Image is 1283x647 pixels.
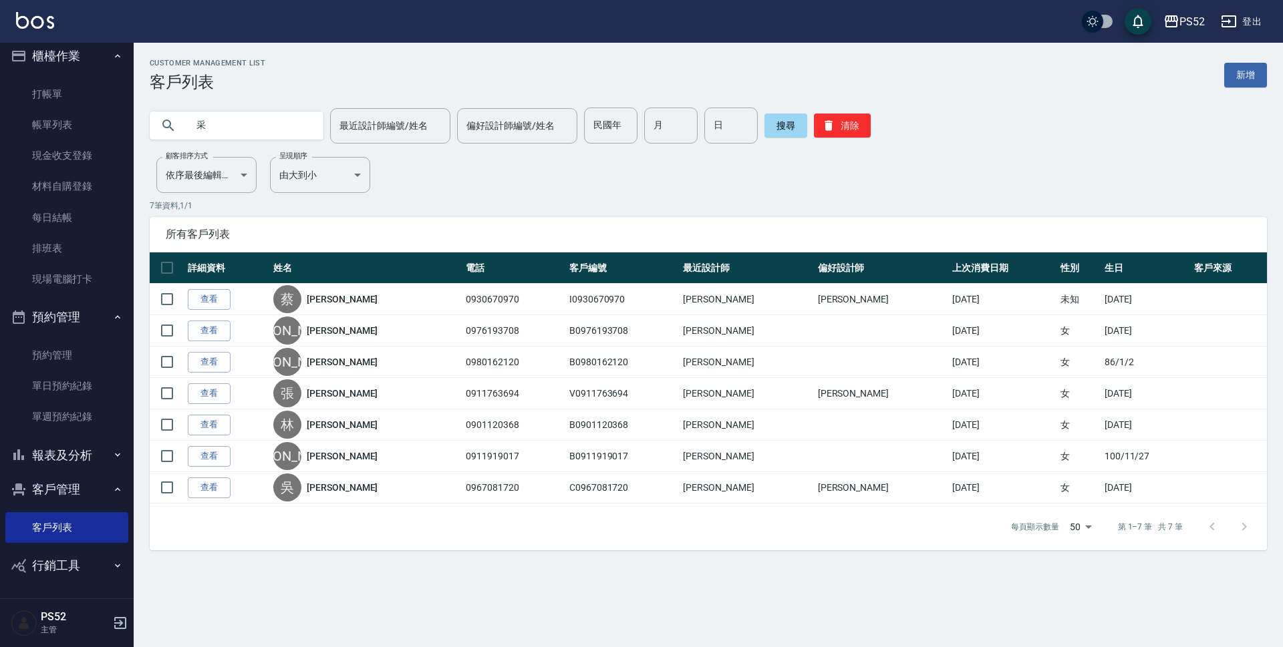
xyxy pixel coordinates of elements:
a: 查看 [188,477,231,498]
a: 現場電腦打卡 [5,264,128,294]
button: 清除 [814,114,871,138]
div: 蔡 [273,285,301,313]
td: 女 [1057,441,1101,472]
button: 登出 [1216,9,1267,34]
img: Logo [16,12,54,29]
h3: 客戶列表 [150,73,265,91]
td: [DATE] [949,378,1057,409]
div: 吳 [273,473,301,501]
td: 女 [1057,409,1101,441]
td: B0911919017 [566,441,680,472]
td: [PERSON_NAME] [815,472,949,503]
td: [PERSON_NAME] [680,347,814,378]
a: 打帳單 [5,79,128,110]
td: [DATE] [949,347,1057,378]
td: [PERSON_NAME] [680,284,814,315]
th: 性別 [1057,252,1101,284]
a: 單週預約紀錄 [5,401,128,432]
th: 姓名 [270,252,462,284]
td: B0901120368 [566,409,680,441]
div: PS52 [1179,13,1205,30]
button: PS52 [1158,8,1210,35]
td: [DATE] [1101,472,1191,503]
button: 搜尋 [764,114,807,138]
td: 未知 [1057,284,1101,315]
th: 偏好設計師 [815,252,949,284]
a: 客戶列表 [5,512,128,543]
a: [PERSON_NAME] [307,292,378,306]
td: [DATE] [1101,315,1191,347]
td: 86/1/2 [1101,347,1191,378]
a: 排班表 [5,233,128,264]
button: 預約管理 [5,300,128,335]
td: 0901120368 [462,409,566,441]
a: [PERSON_NAME] [307,418,378,431]
td: 女 [1057,315,1101,347]
a: 查看 [188,383,231,404]
th: 生日 [1101,252,1191,284]
th: 客戶編號 [566,252,680,284]
th: 客戶來源 [1191,252,1267,284]
td: 女 [1057,472,1101,503]
td: 0911919017 [462,441,566,472]
td: C0967081720 [566,472,680,503]
a: 查看 [188,446,231,467]
td: 0980162120 [462,347,566,378]
td: 女 [1057,378,1101,409]
td: B0976193708 [566,315,680,347]
td: I0930670970 [566,284,680,315]
td: V0911763694 [566,378,680,409]
a: 現金收支登錄 [5,140,128,171]
a: [PERSON_NAME] [307,481,378,494]
button: 客戶管理 [5,472,128,507]
td: [DATE] [1101,284,1191,315]
img: Person [11,610,37,636]
button: 櫃檯作業 [5,39,128,73]
td: [PERSON_NAME] [680,409,814,441]
label: 顧客排序方式 [166,151,208,161]
a: 每日結帳 [5,202,128,233]
td: [DATE] [949,472,1057,503]
p: 每頁顯示數量 [1011,521,1059,533]
a: 帳單列表 [5,110,128,140]
h2: Customer Management List [150,59,265,67]
td: [PERSON_NAME] [680,378,814,409]
td: [DATE] [949,441,1057,472]
td: 0976193708 [462,315,566,347]
td: B0980162120 [566,347,680,378]
a: 查看 [188,289,231,310]
a: 查看 [188,320,231,341]
a: [PERSON_NAME] [307,324,378,337]
td: [PERSON_NAME] [815,378,949,409]
td: [DATE] [949,315,1057,347]
td: 0967081720 [462,472,566,503]
div: 林 [273,411,301,439]
th: 上次消費日期 [949,252,1057,284]
th: 最近設計師 [680,252,814,284]
div: 由大到小 [270,157,370,193]
td: [DATE] [1101,378,1191,409]
td: [DATE] [949,284,1057,315]
a: 新增 [1224,63,1267,87]
td: [PERSON_NAME] [680,315,814,347]
td: [DATE] [949,409,1057,441]
td: 女 [1057,347,1101,378]
th: 詳細資料 [184,252,270,284]
label: 呈現順序 [279,151,307,161]
a: [PERSON_NAME] [307,355,378,369]
td: 100/11/27 [1101,441,1191,472]
td: [DATE] [1101,409,1191,441]
td: 0911763694 [462,378,566,409]
p: 主管 [41,624,109,636]
a: [PERSON_NAME] [307,449,378,463]
td: [PERSON_NAME] [815,284,949,315]
a: 單日預約紀錄 [5,371,128,401]
div: 依序最後編輯時間 [156,157,257,193]
div: 50 [1064,509,1097,545]
div: [PERSON_NAME] [273,316,301,345]
button: 行銷工具 [5,548,128,583]
h5: PS52 [41,610,109,624]
td: [PERSON_NAME] [680,472,814,503]
td: 0930670970 [462,284,566,315]
td: [PERSON_NAME] [680,441,814,472]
